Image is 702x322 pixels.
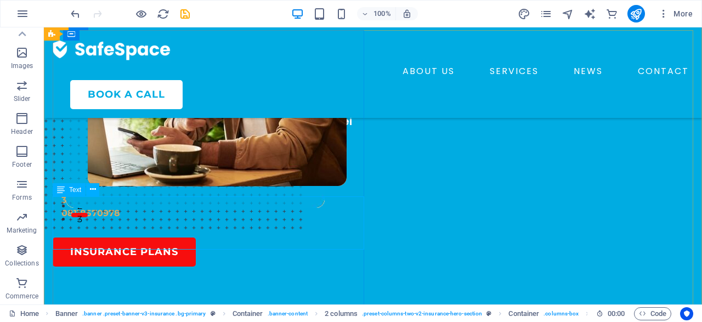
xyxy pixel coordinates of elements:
[12,160,32,169] p: Footer
[540,7,553,20] button: pages
[584,7,597,20] button: text_generator
[11,61,33,70] p: Images
[157,8,169,20] i: Reload page
[518,8,530,20] i: Design (Ctrl+Alt+Y)
[233,307,263,320] span: Click to select. Double-click to edit
[27,185,44,190] button: 3
[211,310,216,317] i: This element is a customizable preset
[584,8,596,20] i: AI Writer
[357,7,396,20] button: 100%
[608,307,625,320] span: 00 00
[268,307,308,320] span: . banner-content
[134,7,148,20] button: Click here to leave preview mode and continue editing
[615,309,617,318] span: :
[362,307,482,320] span: . preset-columns-two-v2-insurance-hero-section
[544,307,579,320] span: . columns-box
[639,307,666,320] span: Code
[486,310,491,317] i: This element is a customizable preset
[605,7,619,20] button: commerce
[55,307,78,320] span: Click to select. Double-click to edit
[402,9,412,19] i: On resize automatically adjust zoom level to fit chosen device.
[658,8,693,19] span: More
[634,307,671,320] button: Code
[654,5,697,22] button: More
[9,307,39,320] a: Click to cancel selection. Double-click to open Pages
[156,7,169,20] button: reload
[562,7,575,20] button: navigator
[508,307,539,320] span: Click to select. Double-click to edit
[518,7,531,20] button: design
[627,5,645,22] button: publish
[179,8,191,20] i: Save (Ctrl+S)
[5,259,38,268] p: Collections
[82,307,206,320] span: . banner .preset-banner-v3-insurance .bg-primary
[596,307,625,320] h6: Session time
[605,8,618,20] i: Commerce
[12,193,32,202] p: Forms
[14,94,31,103] p: Slider
[630,8,642,20] i: Publish
[11,127,33,136] p: Header
[373,7,391,20] h6: 100%
[55,307,610,320] nav: breadcrumb
[325,307,358,320] span: Click to select. Double-click to edit
[562,8,574,20] i: Navigator
[680,307,693,320] button: Usercentrics
[7,226,37,235] p: Marketing
[5,292,38,301] p: Commerce
[69,187,81,193] span: Text
[178,7,191,20] button: save
[69,8,82,20] i: Undo: Edit headline (Ctrl+Z)
[69,7,82,20] button: undo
